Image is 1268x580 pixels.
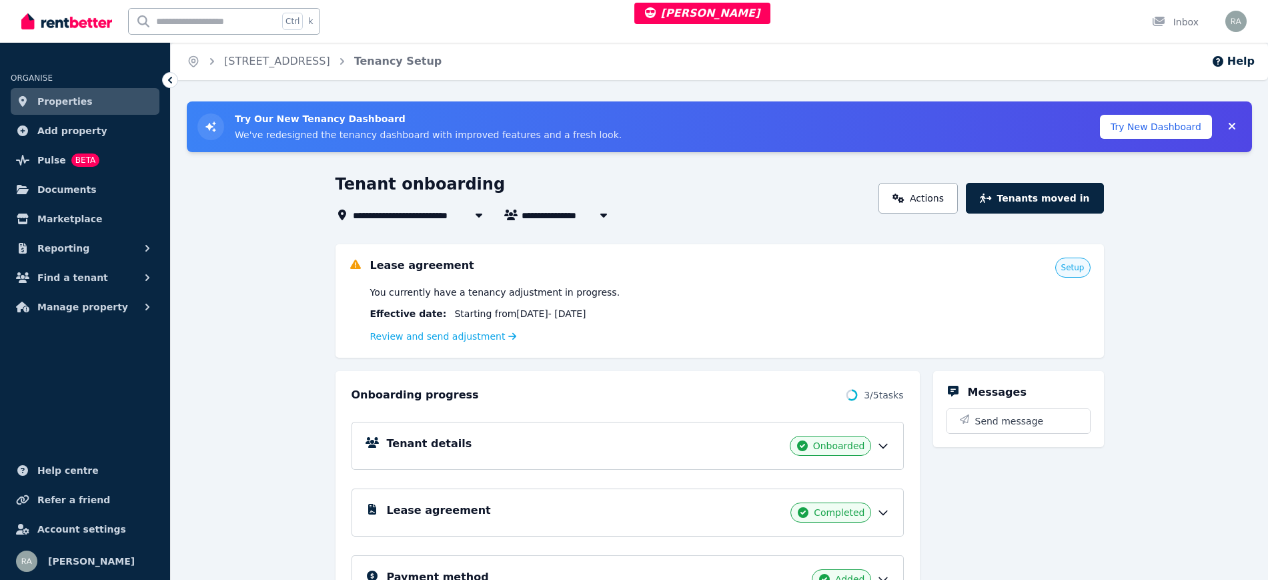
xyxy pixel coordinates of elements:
button: Manage property [11,294,159,320]
span: Manage property [37,299,128,315]
span: Properties [37,93,93,109]
a: Marketplace [11,206,159,232]
span: Completed [814,506,864,519]
img: Rochelle Alvarez [16,551,37,572]
span: ORGANISE [11,73,53,83]
a: Documents [11,176,159,203]
img: Rochelle Alvarez [1225,11,1247,32]
span: Starting from [DATE] - [DATE] [454,307,586,320]
a: Refer a friend [11,487,159,513]
span: k [308,16,313,27]
span: Ctrl [282,13,303,30]
span: [PERSON_NAME] [645,7,760,19]
button: Collapse banner [1223,116,1241,137]
span: Documents [37,182,97,198]
button: Send message [947,409,1090,433]
a: [STREET_ADDRESS] [224,55,330,67]
span: Find a tenant [37,270,108,286]
h5: Lease agreement [387,503,491,519]
span: [PERSON_NAME] [48,553,135,569]
h2: Onboarding progress [352,387,479,403]
a: Properties [11,88,159,115]
span: BETA [71,154,99,167]
span: Account settings [37,521,126,537]
a: Help centre [11,457,159,484]
nav: Breadcrumb [171,43,458,80]
span: 3 / 5 tasks [864,388,903,402]
img: RentBetter [21,11,112,31]
span: Setup [1061,262,1085,273]
span: Reporting [37,240,89,256]
button: Find a tenant [11,264,159,291]
div: Try New Tenancy Dashboard [187,101,1252,152]
button: Tenants moved in [966,183,1103,214]
a: Add property [11,117,159,144]
a: Account settings [11,516,159,543]
span: Send message [975,414,1044,428]
span: Add property [37,123,107,139]
span: Tenancy Setup [354,53,442,69]
span: Effective date : [370,307,447,320]
span: Marketplace [37,211,102,227]
button: Reporting [11,235,159,262]
h5: Tenant details [387,436,472,452]
div: Inbox [1152,15,1199,29]
span: Pulse [37,152,66,168]
span: Refer a friend [37,492,110,508]
span: You currently have a tenancy adjustment in progress. [370,286,620,299]
h3: Try Our New Tenancy Dashboard [235,112,622,125]
a: Review and send adjustment [370,331,517,342]
span: Onboarded [813,439,865,453]
a: PulseBETA [11,147,159,174]
span: Help centre [37,463,99,479]
button: Help [1211,53,1255,69]
h5: Messages [968,384,1027,400]
h5: Lease agreement [370,258,474,274]
a: Actions [878,183,958,214]
p: We've redesigned the tenancy dashboard with improved features and a fresh look. [235,128,622,141]
h1: Tenant onboarding [336,174,506,195]
button: Try New Dashboard [1100,115,1212,139]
